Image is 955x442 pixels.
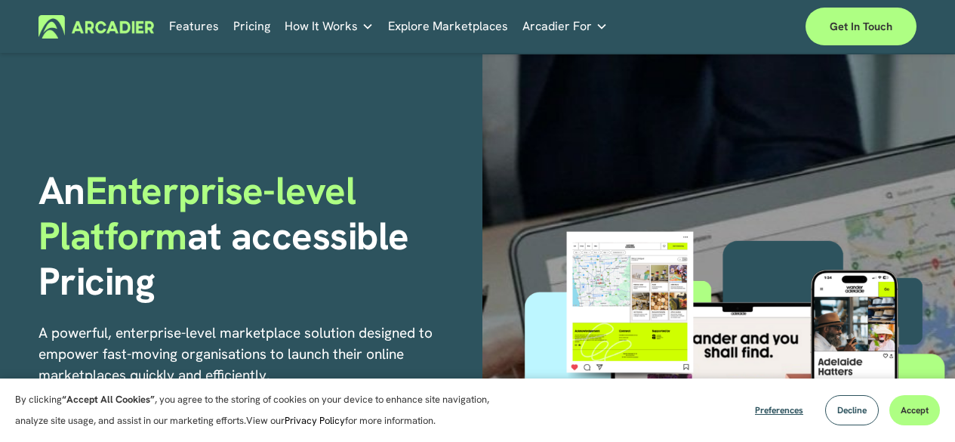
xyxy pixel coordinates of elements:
span: Enterprise-level Platform [39,165,365,261]
button: Preferences [744,395,815,425]
a: Explore Marketplaces [388,15,508,39]
span: Arcadier For [522,16,592,37]
p: By clicking , you agree to the storing of cookies on your device to enhance site navigation, anal... [15,389,506,431]
a: folder dropdown [285,15,374,39]
a: Get in touch [806,8,916,45]
strong: “Accept All Cookies” [62,393,155,406]
img: Arcadier [39,15,154,39]
button: Decline [825,395,879,425]
a: folder dropdown [522,15,608,39]
span: Preferences [755,404,803,416]
span: Accept [901,404,929,416]
a: Features [169,15,219,39]
a: Pricing [233,15,270,39]
span: How It Works [285,16,358,37]
h1: An at accessible Pricing [39,168,473,304]
span: Decline [837,404,867,416]
a: Privacy Policy [285,414,345,427]
button: Accept [889,395,940,425]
